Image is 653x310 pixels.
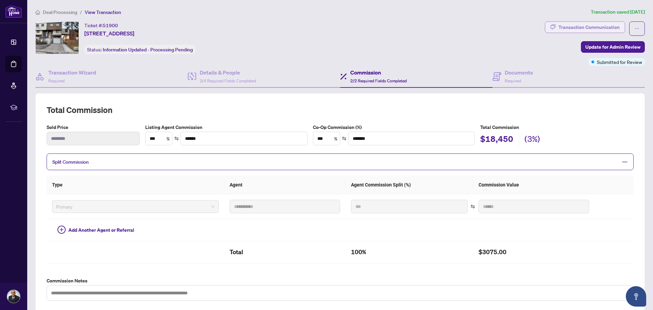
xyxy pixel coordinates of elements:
[597,58,642,66] span: Submitted for Review
[480,124,634,131] h5: Total Commission
[591,8,645,16] article: Transaction saved [DATE]
[48,78,65,83] span: Required
[585,42,640,52] span: Update for Admin Review
[622,159,628,165] span: minus
[558,22,620,33] div: Transaction Communication
[36,22,79,54] img: IMG-W12143516_1.jpg
[224,176,346,194] th: Agent
[350,68,407,77] h4: Commission
[84,45,196,54] div: Status:
[57,226,66,234] span: plus-circle
[7,290,20,303] img: Profile Icon
[145,124,307,131] label: Listing Agent Commission
[84,21,118,29] div: Ticket #:
[80,8,82,16] li: /
[85,9,121,15] span: View Transaction
[342,136,347,141] span: swap
[47,176,224,194] th: Type
[470,204,475,209] span: swap
[346,176,473,194] th: Agent Commission Split (%)
[35,10,40,15] span: home
[200,78,256,83] span: 3/4 Required Fields Completed
[581,41,645,53] button: Update for Admin Review
[230,247,340,258] h2: Total
[473,176,595,194] th: Commission Value
[103,22,118,29] span: 51900
[47,124,140,131] label: Sold Price
[200,68,256,77] h4: Details & People
[479,247,589,258] h2: $3075.00
[47,153,634,170] div: Split Commission
[47,104,634,115] h2: Total Commission
[103,47,193,53] span: Information Updated - Processing Pending
[174,136,179,141] span: swap
[524,133,540,146] h2: (3%)
[43,9,77,15] span: Deal Processing
[48,68,96,77] h4: Transaction Wizard
[351,247,468,258] h2: 100%
[480,133,513,146] h2: $18,450
[68,226,134,234] span: Add Another Agent or Referral
[505,68,533,77] h4: Documents
[350,78,407,83] span: 2/2 Required Fields Completed
[47,277,634,284] label: Commission Notes
[626,286,646,307] button: Open asap
[52,159,89,165] span: Split Commission
[84,29,134,37] span: [STREET_ADDRESS]
[313,124,475,131] label: Co-Op Commission (%)
[505,78,521,83] span: Required
[545,21,625,33] button: Transaction Communication
[5,5,22,18] img: logo
[56,201,215,212] span: Primary
[52,225,140,235] button: Add Another Agent or Referral
[635,26,639,31] span: ellipsis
